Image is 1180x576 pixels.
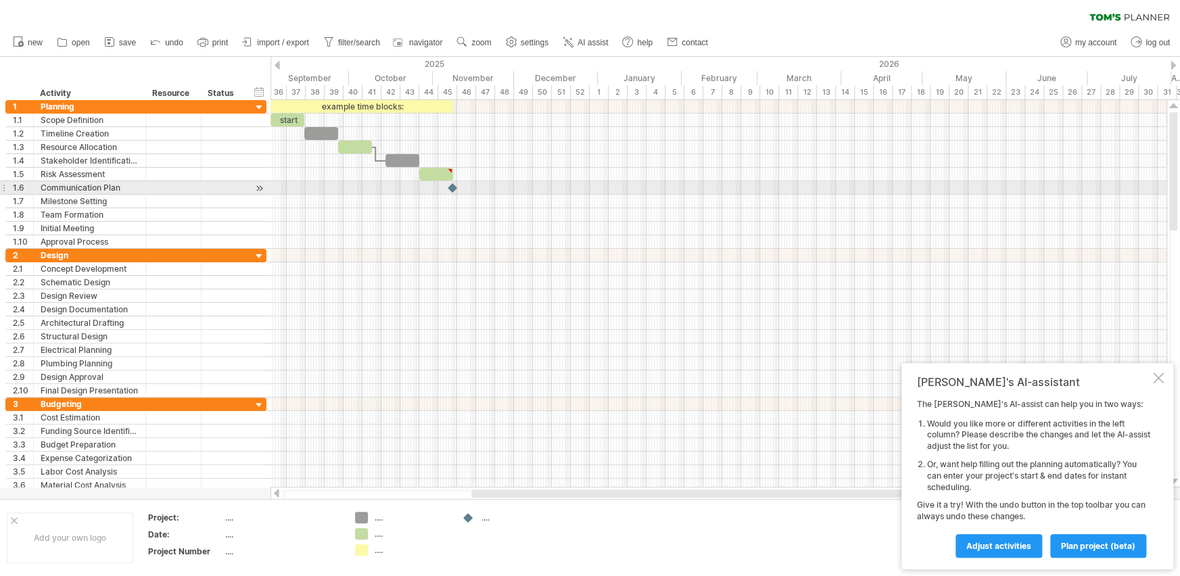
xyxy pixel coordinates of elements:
[619,34,657,51] a: help
[1025,85,1044,99] div: 24
[13,330,33,343] div: 2.6
[13,114,33,126] div: 1.1
[13,289,33,302] div: 2.3
[1075,38,1116,47] span: my account
[41,141,139,153] div: Resource Allocation
[349,71,433,85] div: October 2025
[987,85,1006,99] div: 22
[41,276,139,289] div: Schematic Design
[268,71,349,85] div: September 2025
[152,87,193,100] div: Resource
[41,195,139,208] div: Milestone Setting
[741,85,760,99] div: 9
[1006,85,1025,99] div: 23
[757,71,841,85] div: March 2026
[13,127,33,140] div: 1.2
[917,375,1150,389] div: [PERSON_NAME]'s AI-assistant
[609,85,628,99] div: 2
[13,276,33,289] div: 2.2
[836,85,855,99] div: 14
[225,512,339,523] div: ....
[148,512,222,523] div: Project:
[13,235,33,248] div: 1.10
[481,512,555,523] div: ....
[1057,34,1120,51] a: my account
[400,85,419,99] div: 43
[533,85,552,99] div: 50
[72,38,90,47] span: open
[375,528,448,539] div: ....
[665,85,684,99] div: 5
[841,71,922,85] div: April 2026
[514,71,598,85] div: December 2025
[28,38,43,47] span: new
[419,85,438,99] div: 44
[955,534,1042,558] a: Adjust activities
[41,289,139,302] div: Design Review
[253,181,266,195] div: scroll to activity
[268,85,287,99] div: 36
[41,168,139,181] div: Risk Assessment
[375,544,448,556] div: ....
[287,85,306,99] div: 37
[53,34,94,51] a: open
[225,546,339,557] div: ....
[949,85,968,99] div: 20
[663,34,712,51] a: contact
[1120,85,1139,99] div: 29
[13,181,33,194] div: 1.6
[362,85,381,99] div: 41
[41,438,139,451] div: Budget Preparation
[817,85,836,99] div: 13
[927,459,1150,493] li: Or, want help filling out the planning automatically? You can enter your project's start & end da...
[13,384,33,397] div: 2.10
[968,85,987,99] div: 21
[41,384,139,397] div: Final Design Presentation
[41,100,139,113] div: Planning
[13,141,33,153] div: 1.3
[1063,85,1082,99] div: 26
[41,425,139,437] div: Funding Source Identification
[502,34,552,51] a: settings
[1139,85,1158,99] div: 30
[409,38,442,47] span: navigator
[41,303,139,316] div: Design Documentation
[41,452,139,464] div: Expense Categorization
[433,71,514,85] div: November 2025
[7,512,133,563] div: Add your own logo
[257,38,309,47] span: import / export
[165,38,183,47] span: undo
[41,465,139,478] div: Labor Cost Analysis
[577,38,608,47] span: AI assist
[41,343,139,356] div: Electrical Planning
[13,154,33,167] div: 1.4
[646,85,665,99] div: 4
[966,541,1031,551] span: Adjust activities
[13,208,33,221] div: 1.8
[41,411,139,424] div: Cost Estimation
[13,195,33,208] div: 1.7
[148,529,222,540] div: Date:
[41,479,139,491] div: Material Cost Analysis
[760,85,779,99] div: 10
[438,85,457,99] div: 45
[457,85,476,99] div: 46
[552,85,571,99] div: 51
[338,38,380,47] span: filter/search
[41,370,139,383] div: Design Approval
[41,154,139,167] div: Stakeholder Identification
[476,85,495,99] div: 47
[381,85,400,99] div: 42
[13,398,33,410] div: 3
[1006,71,1087,85] div: June 2026
[798,85,817,99] div: 12
[453,34,495,51] a: zoom
[41,127,139,140] div: Timeline Creation
[101,34,140,51] a: save
[684,85,703,99] div: 6
[682,71,757,85] div: February 2026
[912,85,930,99] div: 18
[148,546,222,557] div: Project Number
[927,418,1150,452] li: Would you like more or different activities in the left column? Please describe the changes and l...
[41,330,139,343] div: Structural Design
